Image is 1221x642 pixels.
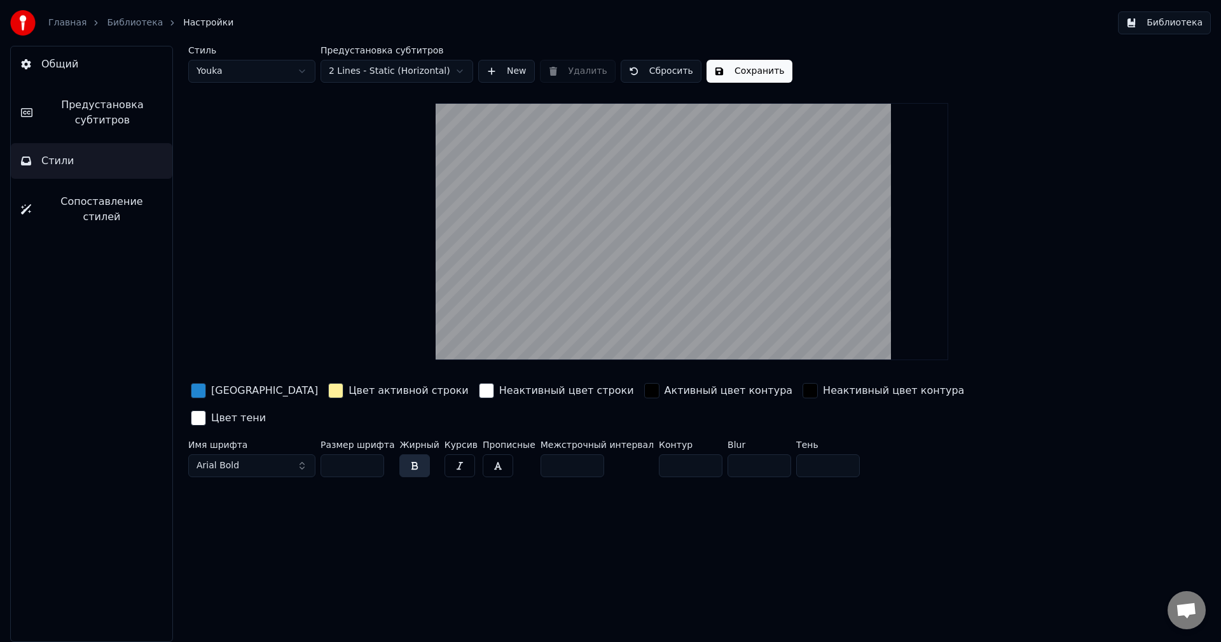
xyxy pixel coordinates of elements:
[478,60,535,83] button: New
[707,60,792,83] button: Сохранить
[642,380,796,401] button: Активный цвет контура
[728,440,791,449] label: Blur
[1118,11,1211,34] button: Библиотека
[348,383,469,398] div: Цвет активной строки
[326,380,471,401] button: Цвет активной строки
[445,440,478,449] label: Курсив
[43,97,162,128] span: Предустановка субтитров
[11,184,172,235] button: Сопоставление стилей
[41,194,162,225] span: Сопоставление стилей
[211,410,266,426] div: Цвет тени
[188,408,268,428] button: Цвет тени
[41,153,74,169] span: Стили
[188,46,315,55] label: Стиль
[321,440,394,449] label: Размер шрифта
[211,383,318,398] div: [GEOGRAPHIC_DATA]
[41,57,78,72] span: Общий
[1168,591,1206,629] a: Открытый чат
[483,440,535,449] label: Прописные
[321,46,473,55] label: Предустановка субтитров
[11,87,172,138] button: Предустановка субтитров
[188,440,315,449] label: Имя шрифта
[796,440,860,449] label: Тень
[48,17,233,29] nav: breadcrumb
[197,459,239,472] span: Arial Bold
[800,380,967,401] button: Неактивный цвет контура
[665,383,793,398] div: Активный цвет контура
[399,440,439,449] label: Жирный
[823,383,964,398] div: Неактивный цвет контура
[11,143,172,179] button: Стили
[183,17,233,29] span: Настройки
[621,60,701,83] button: Сбросить
[541,440,654,449] label: Межстрочный интервал
[499,383,634,398] div: Неактивный цвет строки
[188,380,321,401] button: [GEOGRAPHIC_DATA]
[11,46,172,82] button: Общий
[48,17,86,29] a: Главная
[107,17,163,29] a: Библиотека
[10,10,36,36] img: youka
[476,380,637,401] button: Неактивный цвет строки
[659,440,722,449] label: Контур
